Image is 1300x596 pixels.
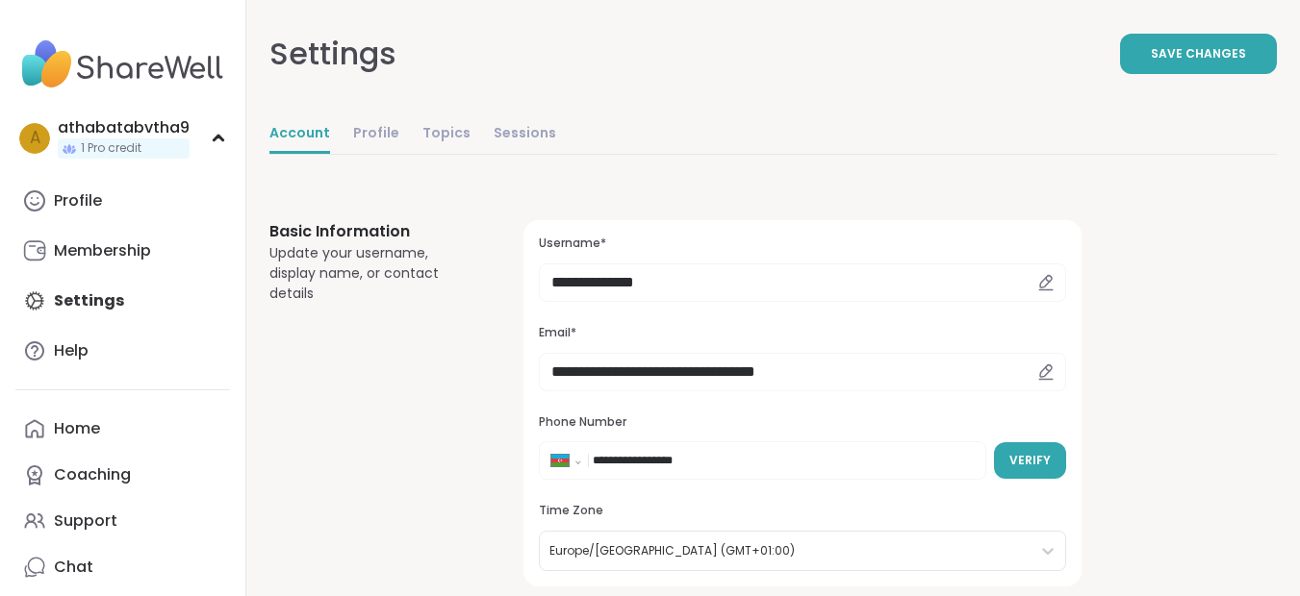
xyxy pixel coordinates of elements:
[54,464,131,485] div: Coaching
[15,544,230,590] a: Chat
[269,220,477,243] h3: Basic Information
[15,452,230,498] a: Coaching
[30,126,40,151] span: a
[54,340,89,361] div: Help
[539,236,1066,252] h3: Username*
[1120,34,1277,74] button: Save Changes
[81,140,141,157] span: 1 Pro credit
[15,178,230,224] a: Profile
[539,414,1066,431] h3: Phone Number
[15,498,230,544] a: Support
[15,406,230,452] a: Home
[54,510,117,532] div: Support
[1009,452,1051,469] span: Verify
[539,503,1066,519] h3: Time Zone
[54,190,102,211] div: Profile
[353,115,399,154] a: Profile
[1151,45,1246,62] span: Save Changes
[54,240,151,261] div: Membership
[15,31,230,98] img: ShareWell Nav Logo
[539,325,1066,341] h3: Email*
[54,418,100,439] div: Home
[269,31,396,77] div: Settings
[494,115,556,154] a: Sessions
[58,117,190,138] div: athabatabvtha9
[269,115,330,154] a: Account
[15,328,230,374] a: Help
[269,243,477,304] div: Update your username, display name, or contact details
[994,442,1066,479] button: Verify
[422,115,471,154] a: Topics
[54,557,93,578] div: Chat
[15,228,230,274] a: Membership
